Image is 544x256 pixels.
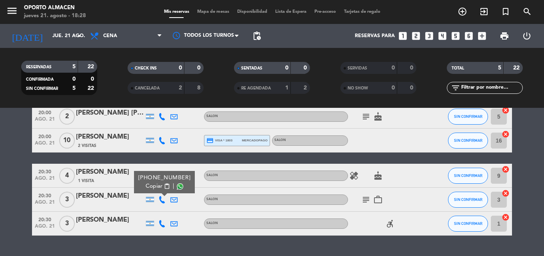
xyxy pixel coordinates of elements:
i: turned_in_not [501,7,510,16]
span: Pre-acceso [310,10,340,14]
strong: 0 [179,65,182,71]
span: SALON [274,139,286,142]
span: SIN CONFIRMAR [26,87,58,91]
span: 4 [59,168,75,184]
i: arrow_drop_down [74,31,84,41]
i: looks_two [411,31,421,41]
strong: 22 [88,85,96,91]
span: Lista de Espera [271,10,310,14]
i: power_settings_new [522,31,532,41]
span: | [173,182,174,191]
strong: 0 [91,76,96,82]
i: looks_one [398,31,408,41]
strong: 0 [410,85,415,91]
div: Oporto Almacen [24,4,86,12]
i: cancel [502,130,510,138]
strong: 2 [179,85,182,91]
span: Tarjetas de regalo [340,10,384,14]
span: ago. 21 [35,176,55,185]
i: exit_to_app [479,7,489,16]
span: 20:00 [35,107,55,117]
div: LOG OUT [516,24,538,48]
i: search [522,7,532,16]
span: 1 Visita [78,178,94,184]
i: menu [6,5,18,17]
i: cancel [502,189,510,197]
span: 3 [59,216,75,232]
span: SIN CONFIRMAR [454,173,482,178]
div: [PERSON_NAME] [76,215,144,225]
button: SIN CONFIRMAR [448,109,488,125]
i: accessible_forward [385,219,395,228]
strong: 2 [304,85,308,91]
div: [PHONE_NUMBER] [138,174,191,182]
i: looks_3 [424,31,434,41]
span: SALON [206,198,218,201]
span: 20:30 [35,167,55,176]
i: cake [373,171,383,181]
span: 20:30 [35,214,55,224]
span: 20:30 [35,191,55,200]
button: SIN CONFIRMAR [448,216,488,232]
span: SIN CONFIRMAR [454,114,482,119]
div: jueves 21. agosto - 18:28 [24,12,86,20]
i: looks_4 [437,31,448,41]
span: ago. 21 [35,200,55,209]
strong: 5 [72,85,76,91]
span: SALON [206,174,218,177]
span: RESERVADAS [26,65,52,69]
span: print [500,31,509,41]
span: CONFIRMADA [26,77,54,81]
span: Cena [103,33,117,39]
span: ago. 21 [35,224,55,233]
strong: 8 [197,85,202,91]
strong: 22 [513,65,521,71]
i: subject [361,112,371,121]
span: SIN CONFIRMAR [454,197,482,202]
i: credit_card [206,137,214,144]
span: SENTADAS [241,66,262,70]
span: 20:00 [35,131,55,141]
div: [PERSON_NAME] [76,191,144,201]
i: cancel [502,213,510,221]
span: 2 Visitas [78,143,96,149]
i: cake [373,112,383,121]
i: healing [349,171,359,181]
div: [PERSON_NAME] [PERSON_NAME] [76,108,144,118]
span: Reservas para [355,33,395,39]
i: add_box [477,31,487,41]
input: Filtrar por nombre... [460,83,522,92]
strong: 0 [410,65,415,71]
strong: 0 [285,65,288,71]
span: Mis reservas [160,10,193,14]
span: 2 [59,109,75,125]
div: [PERSON_NAME] [76,132,144,142]
i: [DATE] [6,27,48,45]
span: NO SHOW [348,86,368,90]
span: pending_actions [252,31,262,41]
button: SIN CONFIRMAR [448,133,488,149]
i: looks_5 [450,31,461,41]
span: RE AGENDADA [241,86,271,90]
span: Copiar [146,182,162,191]
span: SIN CONFIRMAR [454,221,482,226]
button: menu [6,5,18,20]
span: SIN CONFIRMAR [454,138,482,143]
strong: 0 [197,65,202,71]
strong: 0 [72,76,76,82]
div: [PERSON_NAME] [76,167,144,177]
i: filter_list [451,83,460,93]
strong: 0 [392,65,395,71]
span: CANCELADA [135,86,160,90]
strong: 5 [498,65,501,71]
span: mercadopago [242,138,268,143]
strong: 1 [285,85,288,91]
span: 3 [59,192,75,208]
span: SALON [206,222,218,225]
span: Mapa de mesas [193,10,233,14]
span: SALON [206,115,218,118]
i: cancel [502,165,510,173]
span: visa * 1803 [206,137,232,144]
span: 10 [59,133,75,149]
i: subject [361,195,371,204]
